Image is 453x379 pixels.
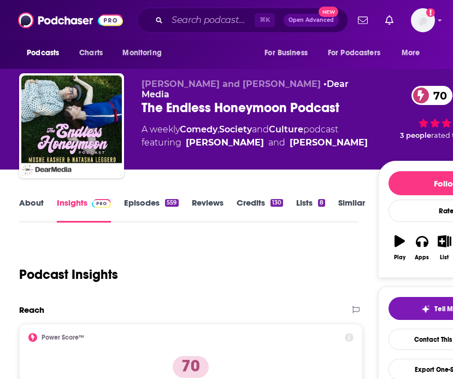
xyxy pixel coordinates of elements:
input: Search podcasts, credits, & more... [167,11,255,29]
span: Logged in as ocharlson [411,8,435,32]
div: Play [394,254,405,261]
a: Episodes559 [124,197,178,223]
iframe: Intercom live chat [416,342,442,368]
span: 70 [422,86,452,105]
img: The Endless Honeymoon Podcast [21,75,122,176]
p: 70 [173,356,209,378]
button: open menu [19,43,73,63]
a: 70 [411,86,452,105]
a: Reviews [192,197,223,223]
span: 3 people [400,131,431,139]
a: Charts [72,43,109,63]
button: open menu [394,43,434,63]
div: 8 [318,199,325,207]
button: open menu [321,43,396,63]
span: For Podcasters [328,45,380,61]
span: , [217,124,219,135]
h2: Reach [19,305,44,315]
a: InsightsPodchaser Pro [57,197,111,223]
div: List [440,254,449,261]
span: More [402,45,420,61]
a: Moshe Kasher [186,136,264,149]
span: Open Advanced [289,18,334,23]
div: Apps [415,254,429,261]
span: Monitoring [122,45,161,61]
img: tell me why sparkle [421,305,430,313]
a: Show notifications dropdown [381,11,398,30]
a: Culture [269,124,303,135]
span: Podcasts [27,45,59,61]
h2: Power Score™ [42,334,84,341]
button: Open AdvancedNew [284,14,339,27]
div: 130 [270,199,283,207]
img: Podchaser - Follow, Share and Rate Podcasts [18,10,123,31]
span: For Business [264,45,308,61]
button: open menu [115,43,175,63]
span: Charts [79,45,103,61]
a: Show notifications dropdown [354,11,372,30]
a: Natasha Leggero [290,136,368,149]
img: Podchaser Pro [92,199,111,208]
a: Dear Media [142,79,349,100]
div: A weekly podcast [142,123,368,149]
span: and [252,124,269,135]
div: 559 [165,199,178,207]
a: Lists8 [296,197,325,223]
a: Society [219,124,252,135]
a: Similar [338,197,365,223]
h1: Podcast Insights [19,266,118,283]
span: [PERSON_NAME] and [PERSON_NAME] [142,79,321,89]
button: Apps [411,228,433,267]
span: and [268,136,285,149]
a: Credits130 [237,197,283,223]
span: New [319,7,338,17]
a: About [19,197,44,223]
button: Play [389,228,411,267]
span: ⌘ K [255,13,275,27]
svg: Add a profile image [426,8,435,17]
span: • [142,79,349,100]
button: Show profile menu [411,8,435,32]
div: Search podcasts, credits, & more... [137,8,348,33]
img: User Profile [411,8,435,32]
button: open menu [257,43,321,63]
a: Comedy [180,124,217,135]
span: featuring [142,136,368,149]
